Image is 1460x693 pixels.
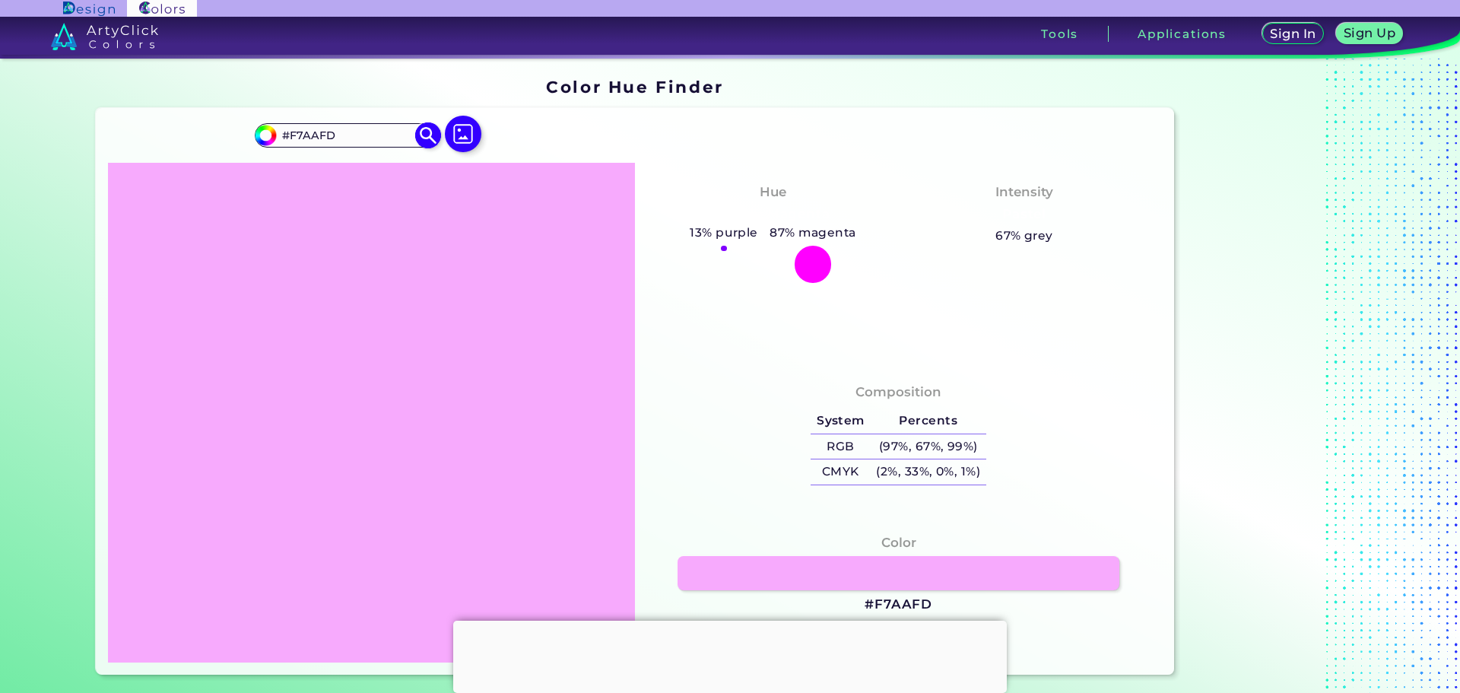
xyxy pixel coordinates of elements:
[276,125,417,145] input: type color..
[51,23,158,50] img: logo_artyclick_colors_white.svg
[546,75,723,98] h1: Color Hue Finder
[881,532,916,554] h4: Color
[871,434,986,459] h5: (97%, 67%, 99%)
[811,434,870,459] h5: RGB
[1340,24,1400,43] a: Sign Up
[996,205,1053,224] h3: Pastel
[995,226,1053,246] h5: 67% grey
[811,408,870,434] h5: System
[1041,28,1078,40] h3: Tools
[865,596,932,614] h3: #F7AAFD
[1138,28,1227,40] h3: Applications
[811,459,870,485] h5: CMYK
[709,205,837,224] h3: Purply Magenta
[453,621,1007,689] iframe: Advertisement
[445,116,481,152] img: icon picture
[760,181,786,203] h4: Hue
[1265,24,1321,43] a: Sign In
[1272,28,1313,40] h5: Sign In
[871,459,986,485] h5: (2%, 33%, 0%, 1%)
[415,122,442,148] img: icon search
[871,408,986,434] h5: Percents
[855,381,941,403] h4: Composition
[764,223,862,243] h5: 87% magenta
[1180,72,1370,681] iframe: Advertisement
[1346,27,1393,39] h5: Sign Up
[995,181,1053,203] h4: Intensity
[684,223,763,243] h5: 13% purple
[63,2,114,16] img: ArtyClick Design logo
